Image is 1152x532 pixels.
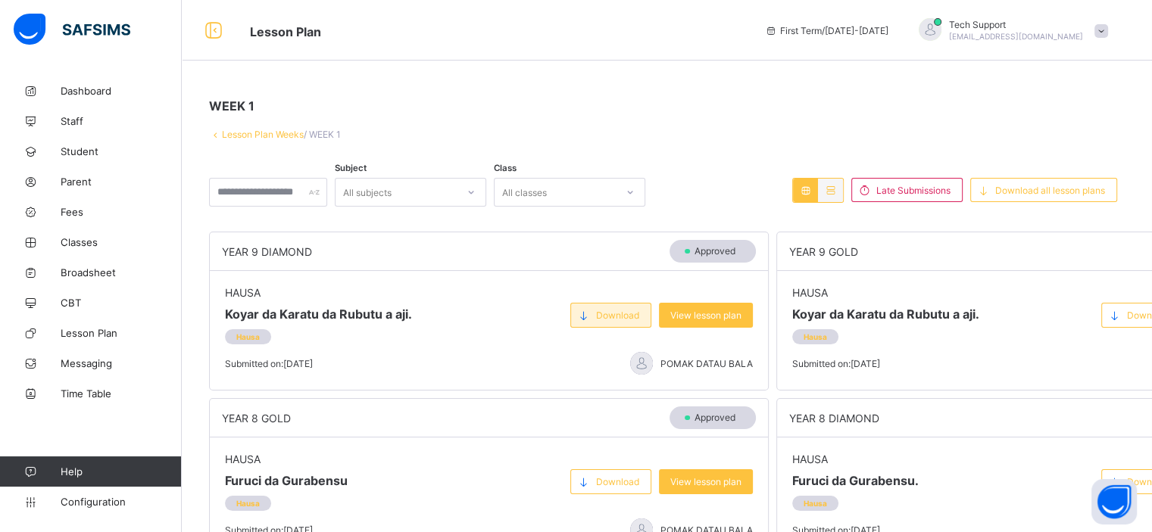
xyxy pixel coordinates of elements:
span: Configuration [61,496,181,508]
span: YEAR 9 DIAMOND [222,245,312,258]
span: WEEK 1 [209,98,254,114]
span: Subject [335,163,367,173]
span: Hausa [804,499,827,508]
div: All classes [502,178,547,207]
img: safsims [14,14,130,45]
span: Koyar da Karatu da Rubutu a aji. [792,306,979,322]
span: View lesson plan [670,310,741,321]
span: Student [61,145,182,157]
span: Koyar da Karatu da Rubutu a aji. [225,306,412,322]
a: Download all lesson plans [970,185,1125,196]
span: POMAK DATAU BALA [660,358,753,369]
span: Help [61,465,181,478]
span: Late Submissions [876,185,951,196]
span: Lesson Plan [61,327,182,339]
span: Hausa [236,499,260,508]
span: YEAR 8 DIAMOND [789,412,879,425]
span: Submitted on: [DATE] [792,358,880,369]
span: Dashboard [61,85,182,97]
span: Submitted on: [DATE] [225,358,313,369]
span: Approved [693,412,745,423]
span: Approved [693,245,745,257]
span: Download all lesson plans [995,185,1105,196]
span: Broadsheet [61,266,182,278]
span: Class [494,163,517,173]
span: Classes [61,236,182,248]
button: Open asap [1091,479,1137,524]
span: Lesson Plan [250,24,321,39]
span: Furuci da Gurabensu [225,473,348,488]
span: YEAR 9 GOLD [789,245,858,258]
span: / WEEK 1 [304,129,341,140]
span: Messaging [61,357,182,369]
span: Hausa [236,332,260,341]
span: Fees [61,206,182,218]
div: TechSupport [904,18,1116,43]
a: View lesson plan [659,303,753,314]
span: Parent [61,176,182,188]
span: HAUSA [225,453,348,465]
span: HAUSA [792,286,979,299]
a: Lesson Plan Weeks [222,129,304,140]
img: default.svg [630,352,653,375]
span: Tech Support [949,19,1083,30]
span: Staff [61,115,182,127]
span: Hausa [804,332,827,341]
span: [EMAIL_ADDRESS][DOMAIN_NAME] [949,32,1083,41]
span: Furuci da Gurabensu. [792,473,919,488]
span: View lesson plan [670,476,741,487]
div: All subjects [343,178,392,207]
span: Time Table [61,387,182,400]
span: HAUSA [225,286,412,299]
span: HAUSA [792,453,919,465]
span: CBT [61,297,182,309]
a: View lesson plan [659,469,753,481]
span: Download [596,310,639,321]
span: session/term information [765,25,888,36]
span: YEAR 8 GOLD [222,412,291,425]
span: Download [596,476,639,487]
